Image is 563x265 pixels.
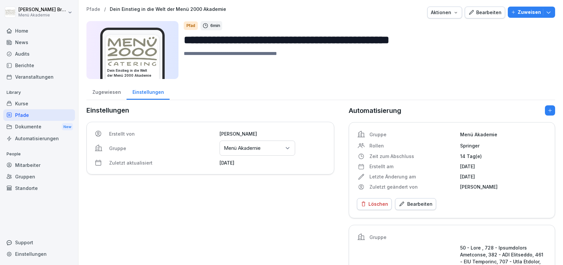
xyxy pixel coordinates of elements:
[110,7,226,12] a: Dein Einstieg in die Welt der Menü 2000 Akademie
[3,60,75,71] a: Berichte
[210,22,220,29] p: 6 min
[3,87,75,98] p: Library
[460,142,547,149] p: Springer
[3,37,75,48] a: News
[468,9,502,16] div: Bearbeiten
[508,7,555,18] button: Zuweisen
[369,163,456,170] p: Erstellt am
[465,7,505,18] button: Bearbeiten
[369,234,456,241] p: Gruppe
[3,182,75,194] a: Standorte
[3,237,75,248] div: Support
[107,37,157,66] img: wqxkok33wadzd5klxy6nhlik.png
[3,248,75,260] a: Einstellungen
[220,159,326,166] p: [DATE]
[395,198,436,210] button: Bearbeiten
[369,153,456,160] p: Zeit zum Abschluss
[3,133,75,144] a: Automatisierungen
[431,9,458,16] div: Aktionen
[369,173,456,180] p: Letzte Änderung am
[3,98,75,109] a: Kurse
[18,7,66,13] p: [PERSON_NAME] Bruns
[224,145,261,151] p: Menü Akademie
[460,131,547,138] p: Menü Akademie
[3,149,75,159] p: People
[109,159,216,166] p: Zuletzt aktualisiert
[3,25,75,37] a: Home
[460,153,547,160] p: 14 Tag(e)
[109,145,216,152] p: Gruppe
[184,21,198,30] div: Pfad
[104,7,106,12] p: /
[86,105,334,115] p: Einstellungen
[369,131,456,138] p: Gruppe
[361,200,388,208] div: Löschen
[3,71,75,83] a: Veranstaltungen
[427,7,462,18] button: Aktionen
[369,183,456,190] p: Zuletzt geändert von
[3,121,75,133] a: DokumenteNew
[349,106,401,116] p: Automatisierung
[220,130,326,137] p: [PERSON_NAME]
[3,171,75,182] a: Gruppen
[369,142,456,149] p: Rollen
[460,183,547,190] p: [PERSON_NAME]
[460,173,547,180] p: [DATE]
[399,200,433,208] div: Bearbeiten
[127,83,170,100] a: Einstellungen
[518,9,541,16] p: Zuweisen
[86,83,127,100] a: Zugewiesen
[460,163,547,170] p: [DATE]
[86,7,100,12] a: Pfade
[3,121,75,133] div: Dokumente
[18,13,66,17] p: Menü Akademie
[3,48,75,60] a: Audits
[107,68,158,78] h3: Dein Einstieg in die Welt der Menü 2000 Akademie
[3,109,75,121] a: Pfade
[357,198,392,210] button: Löschen
[109,130,216,137] p: Erstellt von
[3,159,75,171] a: Mitarbeiter
[62,123,73,131] div: New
